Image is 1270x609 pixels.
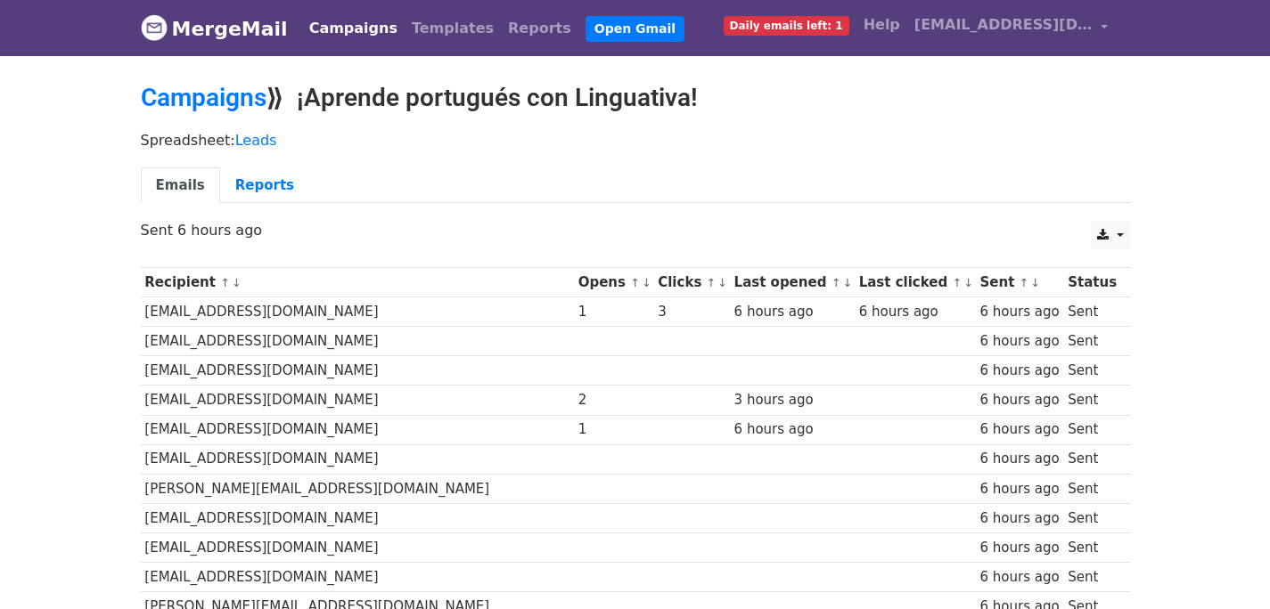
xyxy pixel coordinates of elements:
div: 1 [578,302,650,322]
td: [EMAIL_ADDRESS][DOMAIN_NAME] [141,297,574,327]
div: 6 hours ago [979,567,1059,588]
th: Opens [574,268,654,297]
td: [PERSON_NAME][EMAIL_ADDRESS][DOMAIN_NAME] [141,474,574,503]
td: [EMAIL_ADDRESS][DOMAIN_NAME] [141,356,574,386]
a: Emails [141,167,220,204]
div: 3 hours ago [734,390,850,410]
div: 1 [578,419,650,440]
a: ↓ [842,276,852,289]
a: Daily emails left: 1 [717,7,856,43]
td: [EMAIL_ADDRESS][DOMAIN_NAME] [141,503,574,532]
div: 6 hours ago [979,302,1059,322]
a: ↓ [963,276,973,289]
div: 6 hours ago [734,419,850,440]
th: Clicks [653,268,729,297]
a: ↑ [832,276,841,289]
td: Sent [1063,532,1120,562]
img: MergeMail logo [141,14,168,41]
p: Spreadsheet: [141,131,1130,150]
h2: ⟫ ¡Aprende portugués con Linguativa! [141,83,1130,113]
div: 6 hours ago [979,508,1059,529]
th: Last clicked [855,268,976,297]
div: 6 hours ago [979,538,1059,558]
td: Sent [1063,563,1120,592]
div: 2 [578,390,650,410]
a: ↑ [952,276,962,289]
p: Sent 6 hours ago [141,221,1130,240]
td: Sent [1063,386,1120,415]
td: [EMAIL_ADDRESS][DOMAIN_NAME] [141,563,574,592]
td: Sent [1063,297,1120,327]
div: 6 hours ago [734,302,850,322]
th: Recipient [141,268,574,297]
a: Leads [235,132,277,149]
div: 6 hours ago [979,449,1059,469]
div: 6 hours ago [859,302,971,322]
a: ↓ [642,276,651,289]
a: ↑ [630,276,640,289]
div: 6 hours ago [979,419,1059,440]
a: ↑ [707,276,717,289]
a: Reports [501,11,578,46]
a: Help [856,7,907,43]
a: Campaigns [141,83,266,112]
td: Sent [1063,503,1120,532]
a: ↓ [1030,276,1040,289]
td: [EMAIL_ADDRESS][DOMAIN_NAME] [141,532,574,562]
a: ↑ [1020,276,1029,289]
th: Sent [976,268,1064,297]
td: Sent [1063,356,1120,386]
a: Reports [220,167,309,204]
a: ↑ [220,276,230,289]
span: [EMAIL_ADDRESS][DOMAIN_NAME] [914,14,1093,36]
td: [EMAIL_ADDRESS][DOMAIN_NAME] [141,415,574,444]
td: Sent [1063,327,1120,356]
td: [EMAIL_ADDRESS][DOMAIN_NAME] [141,386,574,415]
a: [EMAIL_ADDRESS][DOMAIN_NAME] [907,7,1116,49]
div: 6 hours ago [979,479,1059,499]
td: Sent [1063,444,1120,474]
th: Status [1063,268,1120,297]
a: ↓ [232,276,242,289]
a: MergeMail [141,10,288,47]
a: Campaigns [302,11,405,46]
a: Open Gmail [586,16,684,42]
div: 3 [658,302,725,322]
td: [EMAIL_ADDRESS][DOMAIN_NAME] [141,444,574,474]
td: [EMAIL_ADDRESS][DOMAIN_NAME] [141,327,574,356]
td: Sent [1063,474,1120,503]
div: 6 hours ago [979,331,1059,352]
a: ↓ [717,276,727,289]
span: Daily emails left: 1 [724,16,849,36]
a: Templates [405,11,501,46]
div: 6 hours ago [979,390,1059,410]
th: Last opened [730,268,855,297]
div: 6 hours ago [979,361,1059,381]
td: Sent [1063,415,1120,444]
